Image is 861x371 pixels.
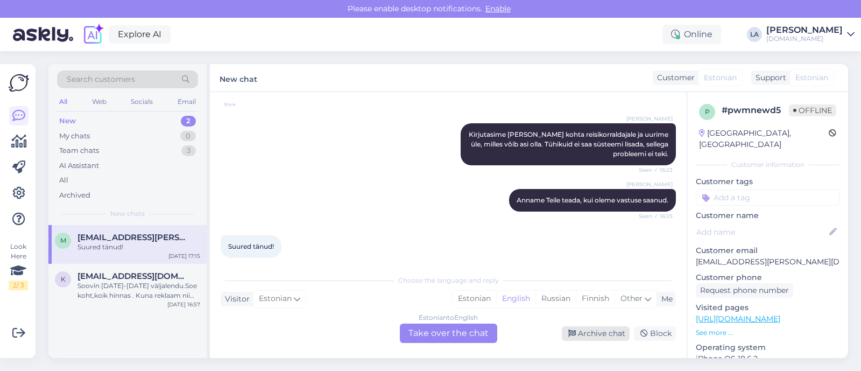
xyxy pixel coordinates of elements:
div: Estonian to English [419,313,478,323]
div: 2 / 3 [9,281,28,290]
span: Estonian [704,72,737,83]
div: Customer information [696,160,839,170]
p: [EMAIL_ADDRESS][PERSON_NAME][DOMAIN_NAME] [696,256,839,268]
span: Estonian [259,293,292,305]
span: Enable [482,4,514,13]
div: Request phone number [696,283,793,298]
div: AI Assistant [59,160,99,171]
div: Estonian [453,291,496,307]
span: Seen ✓ 16:25 [632,212,673,220]
div: [GEOGRAPHIC_DATA], [GEOGRAPHIC_DATA] [699,128,829,150]
span: p [705,108,710,116]
div: LA [747,27,762,42]
span: Estonian [795,72,828,83]
div: 2 [181,116,196,127]
p: Visited pages [696,302,839,313]
div: Take over the chat [400,324,497,343]
a: [URL][DOMAIN_NAME] [696,314,780,324]
p: Customer tags [696,176,839,187]
div: My chats [59,131,90,142]
span: Kerli@kirss.ee [77,271,189,281]
div: Web [90,95,109,109]
span: Suured tänud! [228,242,274,250]
a: Explore AI [109,25,171,44]
span: New chats [110,209,145,219]
p: Operating system [696,342,839,353]
div: Archived [59,190,90,201]
div: Russian [535,291,576,307]
a: [PERSON_NAME][DOMAIN_NAME] [766,26,855,43]
img: Askly Logo [9,73,29,93]
div: [DATE] 16:57 [167,300,200,309]
div: Socials [129,95,155,109]
div: # pwmnewd5 [722,104,789,117]
span: 9:44 [224,100,264,108]
div: [PERSON_NAME] [766,26,843,34]
div: Choose the language and reply [221,276,676,285]
span: Search customers [67,74,135,85]
div: All [59,175,68,186]
div: Me [657,293,673,305]
p: Customer email [696,245,839,256]
div: Visitor [221,293,250,305]
div: Support [751,72,786,83]
div: 3 [181,145,196,156]
span: 17:15 [224,258,264,267]
div: Team chats [59,145,99,156]
span: Other [620,293,643,303]
img: explore-ai [82,23,104,46]
div: New [59,116,76,127]
input: Add a tag [696,190,839,206]
span: Marit.abel@mail.ee [77,233,189,242]
p: Customer name [696,210,839,221]
p: Customer phone [696,272,839,283]
div: Soovin [DATE]-[DATE] väljalendu.Soe koht,koik hinnas . Kuna reklaam nii hea hinnaga siis ootan [P... [77,281,200,300]
div: Email [175,95,198,109]
div: Look Here [9,242,28,290]
div: Suured tänud! [77,242,200,252]
p: See more ... [696,328,839,338]
div: Online [662,25,721,44]
div: English [496,291,535,307]
span: Offline [789,104,836,116]
span: Seen ✓ 16:23 [632,166,673,174]
span: Kirjutasime [PERSON_NAME] kohta reisikorraldajale ja uurime üle, milles võib asi olla. Tühikuid e... [469,130,670,158]
div: Block [634,326,676,341]
div: [DOMAIN_NAME] [766,34,843,43]
span: M [60,236,66,244]
div: Finnish [576,291,615,307]
div: Customer [653,72,695,83]
span: [PERSON_NAME] [626,180,673,188]
div: 0 [180,131,196,142]
div: [DATE] 17:15 [168,252,200,260]
div: All [57,95,69,109]
p: iPhone OS 18.6.2 [696,353,839,365]
span: [PERSON_NAME] [626,115,673,123]
label: New chat [220,71,257,85]
span: K [61,275,66,283]
span: Anname Teile teada, kui oleme vastuse saanud. [517,196,668,204]
div: Archive chat [562,326,630,341]
input: Add name [696,226,827,238]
